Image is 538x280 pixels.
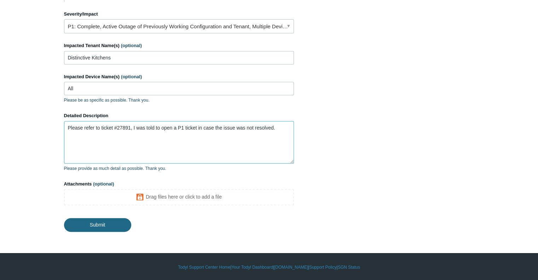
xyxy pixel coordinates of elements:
a: Todyl Support Center Home [178,264,230,270]
label: Severity/Impact [64,11,294,18]
span: (optional) [121,74,142,79]
a: [DOMAIN_NAME] [274,264,308,270]
a: Your Todyl Dashboard [231,264,273,270]
a: Support Policy [309,264,336,270]
label: Attachments [64,181,294,188]
p: Please be as specific as possible. Thank you. [64,97,294,103]
span: (optional) [93,181,114,187]
label: Impacted Device Name(s) [64,73,294,80]
div: | | | | [64,264,474,270]
span: (optional) [121,43,142,48]
label: Detailed Description [64,112,294,119]
p: Please provide as much detail as possible. Thank you. [64,165,294,172]
a: P1: Complete, Active Outage of Previously Working Configuration and Tenant, Multiple Devices [64,19,294,33]
input: Submit [64,218,131,232]
a: SGN Status [338,264,360,270]
label: Impacted Tenant Name(s) [64,42,294,49]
